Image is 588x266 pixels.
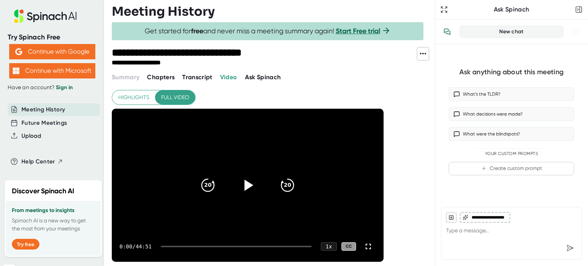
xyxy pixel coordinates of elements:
span: Highlights [118,93,149,102]
b: free [191,27,203,35]
span: Get started for and never miss a meeting summary again! [145,27,391,36]
div: CC [341,242,356,251]
button: Upload [21,132,41,140]
h3: Meeting History [112,4,215,19]
button: What’s the TLDR? [449,87,574,101]
span: Transcript [182,73,212,81]
div: Ask Spinach [449,6,573,13]
div: Try Spinach Free [8,33,96,42]
div: 1 x [321,242,337,251]
div: 0:00 / 44:51 [119,243,152,250]
button: Expand to Ask Spinach page [439,4,449,15]
span: Ask Spinach [245,73,281,81]
button: Meeting History [21,105,65,114]
div: Send message [563,241,577,255]
a: Sign in [56,84,73,91]
button: Future Meetings [21,119,67,127]
button: Highlights [112,90,155,104]
button: Try free [12,239,39,250]
span: Chapters [147,73,175,81]
div: Ask anything about this meeting [459,68,563,77]
h3: From meetings to insights [12,207,95,214]
button: Full video [155,90,195,104]
div: Your Custom Prompts [449,151,574,157]
h2: Discover Spinach AI [12,186,74,196]
button: Chapters [147,73,175,82]
button: Video [220,73,237,82]
button: Create custom prompt [449,162,574,175]
a: Start Free trial [336,27,380,35]
button: Help Center [21,157,63,166]
button: What were the blindspots? [449,127,574,141]
button: Transcript [182,73,212,82]
button: Close conversation sidebar [573,4,584,15]
button: Ask Spinach [245,73,281,82]
span: Full video [161,93,189,102]
img: Aehbyd4JwY73AAAAAElFTkSuQmCC [15,48,22,55]
span: Help Center [21,157,55,166]
button: What decisions were made? [449,107,574,121]
button: Continue with Microsoft [9,63,95,78]
span: Summary [112,73,139,81]
button: Summary [112,73,139,82]
div: Have an account? [8,84,96,91]
div: New chat [464,28,559,35]
span: Video [220,73,237,81]
p: Spinach AI is a new way to get the most from your meetings [12,217,95,233]
button: View conversation history [439,24,455,39]
button: Continue with Google [9,44,95,59]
